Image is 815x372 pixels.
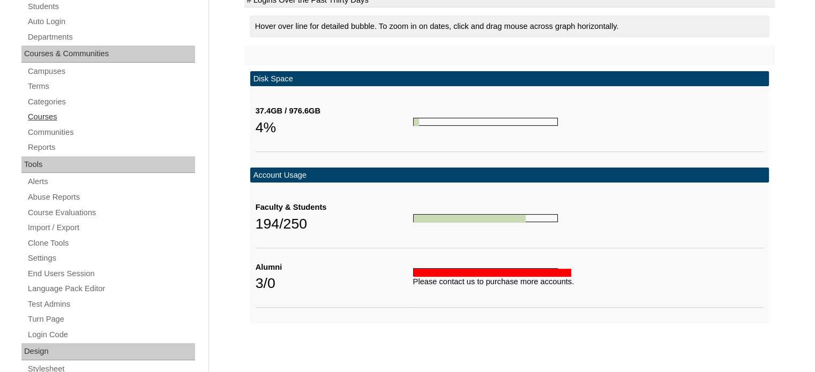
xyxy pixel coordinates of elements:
[27,191,195,204] a: Abuse Reports
[27,175,195,188] a: Alerts
[27,282,195,295] a: Language Pack Editor
[27,221,195,234] a: Import / Export
[21,343,195,360] div: Design
[256,117,413,138] div: 4%
[256,202,413,213] div: Faculty & Students
[27,31,195,44] a: Departments
[27,267,195,280] a: End Users Session
[250,71,769,87] td: Disk Space
[250,168,769,183] td: Account Usage
[21,156,195,173] div: Tools
[27,141,195,154] a: Reports
[27,206,195,219] a: Course Evaluations
[413,276,764,287] div: Please contact us to purchase more accounts.
[27,237,195,250] a: Clone Tools
[27,95,195,109] a: Categories
[27,252,195,265] a: Settings
[250,16,769,37] div: Hover over line for detailed bubble. To zoom in on dates, click and drag mouse across graph horiz...
[27,110,195,124] a: Courses
[27,15,195,28] a: Auto Login
[27,313,195,326] a: Turn Page
[21,45,195,63] div: Courses & Communities
[27,65,195,78] a: Campuses
[256,105,413,117] div: 37.4GB / 976.6GB
[256,213,413,234] div: 194/250
[27,328,195,341] a: Login Code
[27,126,195,139] a: Communities
[256,262,413,273] div: Alumni
[27,80,195,93] a: Terms
[256,272,413,294] div: 3/0
[27,298,195,311] a: Test Admins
